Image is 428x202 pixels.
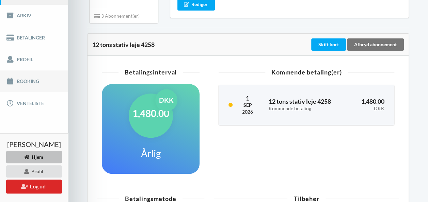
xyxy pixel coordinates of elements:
[242,108,253,115] div: 2026
[132,107,169,119] h1: 1,480.00
[102,69,200,75] div: Betalingsinterval
[155,89,177,111] div: DKK
[311,38,346,51] div: Skift kort
[7,141,61,148] span: [PERSON_NAME]
[92,41,310,48] div: 12 tons stativ leje 4258
[351,106,384,112] div: DKK
[242,95,253,102] div: 1
[97,196,204,202] div: Betalingsmetode
[347,38,404,51] div: Afbryd abonnement
[242,102,253,108] div: Sep
[141,147,161,159] h1: Årlig
[219,69,394,75] div: Kommende betaling(er)
[6,180,62,193] button: Log ud
[351,98,384,111] h3: 1,480.00
[269,106,341,112] div: Kommende betaling
[94,13,140,19] span: 3 Abonnement(er)
[6,165,62,178] div: Profil
[6,151,62,163] div: Hjem
[214,196,399,202] div: Tilbehør
[269,98,341,111] h3: 12 tons stativ leje 4258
